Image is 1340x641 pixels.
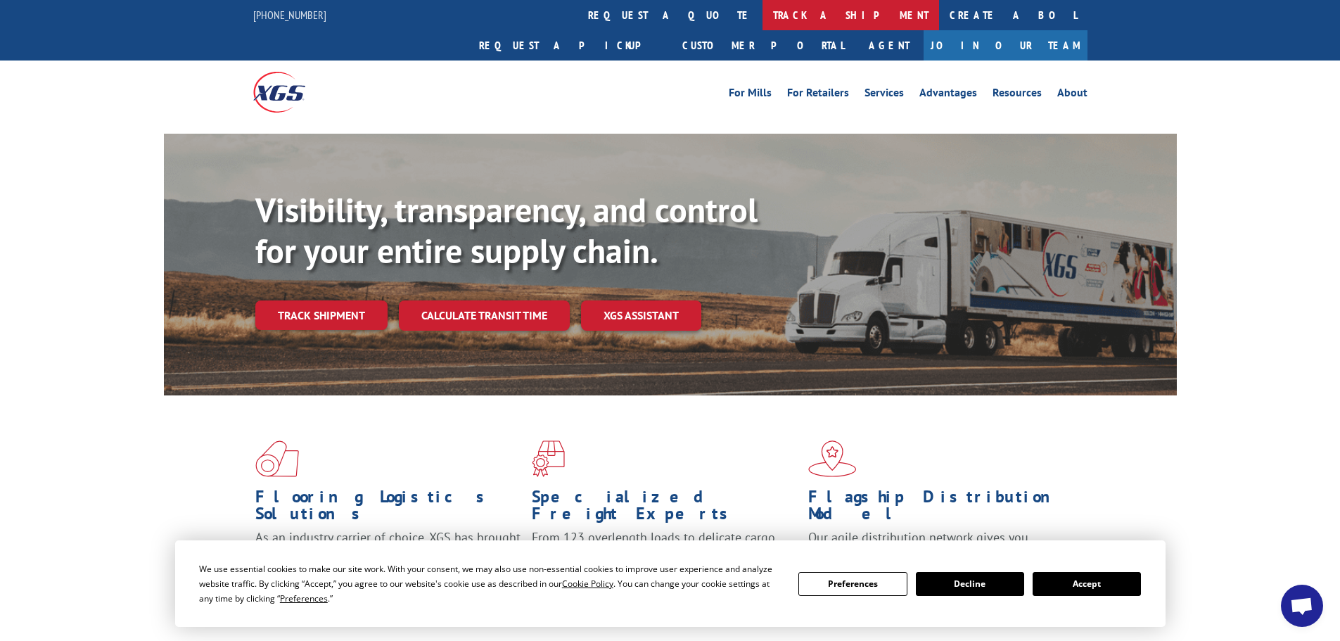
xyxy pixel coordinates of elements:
[175,540,1166,627] div: Cookie Consent Prompt
[808,529,1067,562] span: Our agile distribution network gives you nationwide inventory management on demand.
[255,188,758,272] b: Visibility, transparency, and control for your entire supply chain.
[798,572,907,596] button: Preferences
[787,87,849,103] a: For Retailers
[562,578,613,590] span: Cookie Policy
[855,30,924,61] a: Agent
[1057,87,1087,103] a: About
[253,8,326,22] a: [PHONE_NUMBER]
[808,488,1074,529] h1: Flagship Distribution Model
[255,300,388,330] a: Track shipment
[919,87,977,103] a: Advantages
[916,572,1024,596] button: Decline
[468,30,672,61] a: Request a pickup
[864,87,904,103] a: Services
[280,592,328,604] span: Preferences
[808,440,857,477] img: xgs-icon-flagship-distribution-model-red
[532,488,798,529] h1: Specialized Freight Experts
[532,440,565,477] img: xgs-icon-focused-on-flooring-red
[255,440,299,477] img: xgs-icon-total-supply-chain-intelligence-red
[532,529,798,592] p: From 123 overlength loads to delicate cargo, our experienced staff knows the best way to move you...
[924,30,1087,61] a: Join Our Team
[1033,572,1141,596] button: Accept
[255,529,521,579] span: As an industry carrier of choice, XGS has brought innovation and dedication to flooring logistics...
[255,488,521,529] h1: Flooring Logistics Solutions
[199,561,781,606] div: We use essential cookies to make our site work. With your consent, we may also use non-essential ...
[672,30,855,61] a: Customer Portal
[729,87,772,103] a: For Mills
[993,87,1042,103] a: Resources
[399,300,570,331] a: Calculate transit time
[581,300,701,331] a: XGS ASSISTANT
[1281,585,1323,627] a: Open chat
